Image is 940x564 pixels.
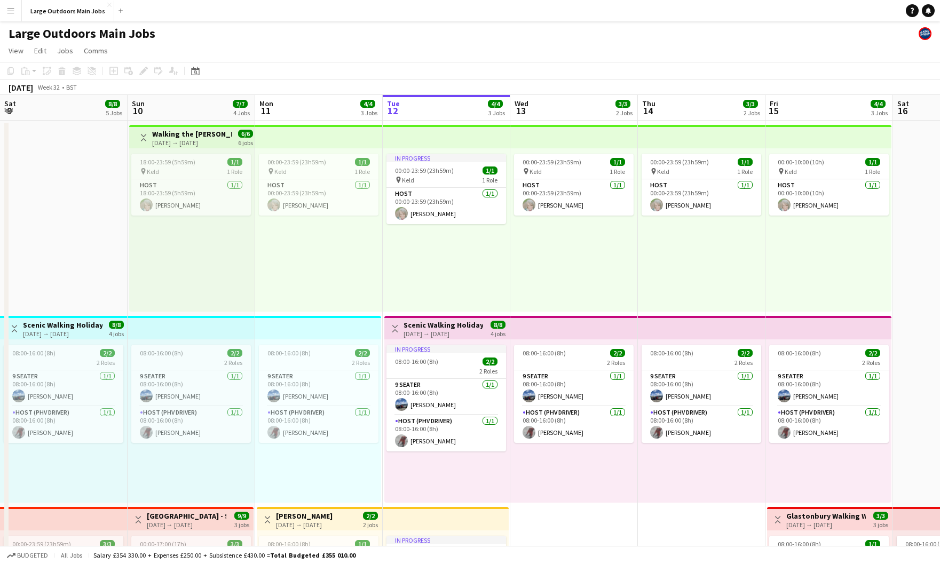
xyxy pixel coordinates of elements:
[59,551,84,559] span: All jobs
[387,99,400,108] span: Tue
[23,320,102,330] h3: Scenic Walking Holiday - Exploring the Giant's Causeway
[786,511,866,521] h3: Glastonbury Walking Weekend - Explore Myths & Legends
[514,370,634,407] app-card-role: 9 Seater1/108:00-16:00 (8h)[PERSON_NAME]
[768,105,778,117] span: 15
[131,407,251,443] app-card-role: Host (PHV Driver)1/108:00-16:00 (8h)[PERSON_NAME]
[274,168,287,176] span: Keld
[404,330,483,338] div: [DATE] → [DATE]
[514,154,634,216] div: 00:00-23:59 (23h59m)1/1 Keld1 RoleHost1/100:00-23:59 (23h59m)[PERSON_NAME]
[395,166,454,174] span: 00:00-23:59 (23h59m)
[769,370,889,407] app-card-role: 9 Seater1/108:00-16:00 (8h)[PERSON_NAME]
[140,158,195,166] span: 18:00-23:59 (5h59m)
[233,109,250,117] div: 4 Jobs
[896,105,909,117] span: 16
[152,129,232,139] h3: Walking the [PERSON_NAME] Way - [GEOGRAPHIC_DATA]
[12,540,71,548] span: 00:00-23:59 (23h59m)
[386,345,506,451] app-job-card: In progress08:00-16:00 (8h)2/22 Roles9 Seater1/108:00-16:00 (8h)[PERSON_NAME]Host (PHV Driver)1/1...
[610,349,625,357] span: 2/2
[483,358,497,366] span: 2/2
[9,46,23,55] span: View
[897,99,909,108] span: Sat
[34,46,46,55] span: Edit
[355,158,370,166] span: 1/1
[778,540,821,548] span: 08:00-16:00 (8h)
[483,166,497,174] span: 1/1
[259,345,378,443] app-job-card: 08:00-16:00 (8h)2/22 Roles9 Seater1/108:00-16:00 (8h)[PERSON_NAME]Host (PHV Driver)1/108:00-16:00...
[395,358,438,366] span: 08:00-16:00 (8h)
[642,99,655,108] span: Thu
[514,179,634,216] app-card-role: Host1/100:00-23:59 (23h59m)[PERSON_NAME]
[642,345,761,443] app-job-card: 08:00-16:00 (8h)2/22 Roles9 Seater1/108:00-16:00 (8h)[PERSON_NAME]Host (PHV Driver)1/108:00-16:00...
[363,512,378,520] span: 2/2
[743,100,758,108] span: 3/3
[140,349,183,357] span: 08:00-16:00 (8h)
[105,100,120,108] span: 8/8
[865,540,880,548] span: 1/1
[641,105,655,117] span: 14
[57,46,73,55] span: Jobs
[488,109,505,117] div: 3 Jobs
[106,109,122,117] div: 5 Jobs
[386,154,506,162] div: In progress
[769,154,889,216] div: 00:00-10:00 (10h)1/1 Keld1 RoleHost1/100:00-10:00 (10h)[PERSON_NAME]
[93,551,356,559] div: Salary £354 330.00 + Expenses £250.00 + Subsistence £430.00 =
[234,520,249,529] div: 3 jobs
[769,407,889,443] app-card-role: Host (PHV Driver)1/108:00-16:00 (8h)[PERSON_NAME]
[259,407,378,443] app-card-role: Host (PHV Driver)1/108:00-16:00 (8h)[PERSON_NAME]
[9,82,33,93] div: [DATE]
[386,379,506,415] app-card-role: 9 Seater1/108:00-16:00 (8h)[PERSON_NAME]
[66,83,77,91] div: BST
[109,329,124,338] div: 4 jobs
[53,44,77,58] a: Jobs
[131,370,251,407] app-card-role: 9 Seater1/108:00-16:00 (8h)[PERSON_NAME]
[100,349,115,357] span: 2/2
[3,105,16,117] span: 9
[770,99,778,108] span: Fri
[386,188,506,224] app-card-role: Host1/100:00-23:59 (23h59m)[PERSON_NAME]
[642,154,761,216] app-job-card: 00:00-23:59 (23h59m)1/1 Keld1 RoleHost1/100:00-23:59 (23h59m)[PERSON_NAME]
[786,521,866,529] div: [DATE] → [DATE]
[354,168,370,176] span: 1 Role
[131,154,251,216] div: 18:00-23:59 (5h59m)1/1 Keld1 RoleHost1/118:00-23:59 (5h59m)[PERSON_NAME]
[4,345,123,443] app-job-card: 08:00-16:00 (8h)2/22 Roles9 Seater1/108:00-16:00 (8h)[PERSON_NAME]Host (PHV Driver)1/108:00-16:00...
[650,158,709,166] span: 00:00-23:59 (23h59m)
[276,521,333,529] div: [DATE] → [DATE]
[5,550,50,561] button: Budgeted
[515,99,528,108] span: Wed
[131,179,251,216] app-card-role: Host1/118:00-23:59 (5h59m)[PERSON_NAME]
[642,370,761,407] app-card-role: 9 Seater1/108:00-16:00 (8h)[PERSON_NAME]
[4,44,28,58] a: View
[610,158,625,166] span: 1/1
[238,138,253,147] div: 6 jobs
[738,158,753,166] span: 1/1
[642,179,761,216] app-card-role: Host1/100:00-23:59 (23h59m)[PERSON_NAME]
[607,359,625,367] span: 2 Roles
[404,320,483,330] h3: Scenic Walking Holiday - Exploring the Giant's Causeway
[9,26,155,42] h1: Large Outdoors Main Jobs
[140,540,186,548] span: 00:00-17:00 (17h)
[865,158,880,166] span: 1/1
[386,415,506,451] app-card-role: Host (PHV Driver)1/108:00-16:00 (8h)[PERSON_NAME]
[227,158,242,166] span: 1/1
[355,349,370,357] span: 2/2
[17,552,48,559] span: Budgeted
[769,179,889,216] app-card-role: Host1/100:00-10:00 (10h)[PERSON_NAME]
[270,551,356,559] span: Total Budgeted £355 010.00
[744,109,760,117] div: 2 Jobs
[12,349,56,357] span: 08:00-16:00 (8h)
[152,139,232,147] div: [DATE] → [DATE]
[227,168,242,176] span: 1 Role
[276,511,333,521] h3: [PERSON_NAME]
[642,407,761,443] app-card-role: Host (PHV Driver)1/108:00-16:00 (8h)[PERSON_NAME]
[97,359,115,367] span: 2 Roles
[84,46,108,55] span: Comms
[227,349,242,357] span: 2/2
[355,540,370,548] span: 1/1
[386,154,506,224] app-job-card: In progress00:00-23:59 (23h59m)1/1 Keld1 RoleHost1/100:00-23:59 (23h59m)[PERSON_NAME]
